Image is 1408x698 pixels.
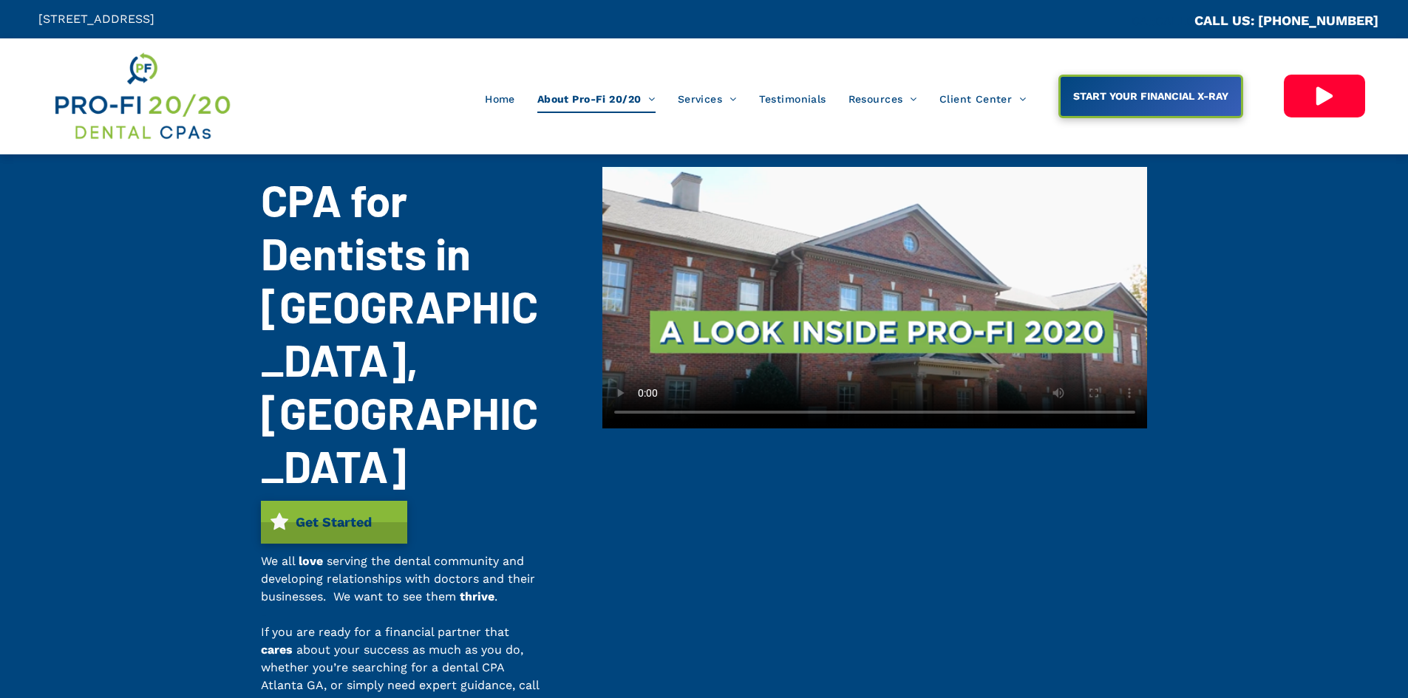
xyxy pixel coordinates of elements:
a: Resources [837,85,928,113]
span: Get Started [290,507,377,537]
img: Get Dental CPA Consulting, Bookkeeping, & Bank Loans [52,49,231,143]
span: - [261,607,267,621]
span: love [299,554,323,568]
span: START YOUR FINANCIAL X-RAY [1068,83,1234,109]
span: . [494,589,497,603]
span: serving the dental community and developing relationships with doctors and their businesses. We w... [261,554,535,603]
a: Client Center [928,85,1038,113]
span: CA::CALLC [1132,14,1194,28]
span: If you are ready for a financial partner that [261,625,509,639]
a: Services [667,85,748,113]
span: We all [261,554,295,568]
a: START YOUR FINANCIAL X-RAY [1058,75,1243,118]
span: [STREET_ADDRESS] [38,12,154,26]
a: About Pro-Fi 20/20 [526,85,667,113]
span: thrive [460,589,494,603]
span: CPA for Dentists in [GEOGRAPHIC_DATA], [GEOGRAPHIC_DATA] [261,173,538,492]
a: Testimonials [748,85,837,113]
a: CALL US: [PHONE_NUMBER] [1194,13,1378,28]
span: cares [261,643,293,657]
a: Home [474,85,526,113]
a: Get Started [261,501,407,544]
